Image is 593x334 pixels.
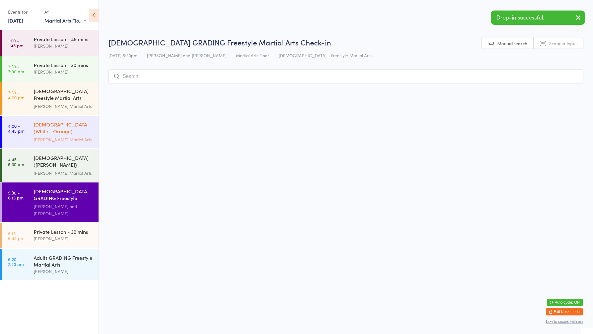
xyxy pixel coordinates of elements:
div: [DEMOGRAPHIC_DATA] Freestyle Martial Arts (Little Heroes) [34,88,93,103]
div: Drop-in successful. [491,11,585,25]
span: [PERSON_NAME] and [PERSON_NAME] [147,52,226,58]
div: Private Lesson - 45 mins [34,36,93,42]
a: 4:45 -5:30 pm[DEMOGRAPHIC_DATA] ([PERSON_NAME]) Freestyle Martial Arts[PERSON_NAME] Martial Arts [2,149,99,182]
div: [PERSON_NAME] Martial Arts [34,169,93,177]
time: 5:30 - 6:15 pm [8,190,23,200]
div: [PERSON_NAME] [34,68,93,75]
a: 2:30 -3:00 pmPrivate Lesson - 30 mins[PERSON_NAME] [2,56,99,82]
time: 4:00 - 4:45 pm [8,123,24,133]
div: [DEMOGRAPHIC_DATA] ([PERSON_NAME]) Freestyle Martial Arts [34,154,93,169]
button: Exit kiosk mode [546,308,583,315]
a: 6:20 -7:20 pmAdults GRADING Freestyle Martial Arts[PERSON_NAME] [2,249,99,280]
time: 1:00 - 1:45 pm [8,38,23,48]
button: Auto-cycle: ON [547,299,583,306]
div: [DEMOGRAPHIC_DATA] (White - Orange) Freestyle Martial Arts [34,121,93,136]
div: At [44,7,86,17]
time: 6:20 - 7:20 pm [8,257,24,267]
div: Martial Arts Floor [44,17,86,24]
div: [PERSON_NAME] [34,42,93,49]
a: 3:30 -4:00 pm[DEMOGRAPHIC_DATA] Freestyle Martial Arts (Little Heroes)[PERSON_NAME] Martial Arts [2,82,99,115]
div: Adults GRADING Freestyle Martial Arts [34,254,93,268]
time: 2:30 - 3:00 pm [8,64,24,74]
div: [PERSON_NAME] and [PERSON_NAME] [34,203,93,217]
span: Martial Arts Floor [236,52,269,58]
div: Events for [8,7,38,17]
time: 4:45 - 5:30 pm [8,157,24,167]
div: [PERSON_NAME] [34,235,93,242]
input: Search [108,69,583,83]
div: [DEMOGRAPHIC_DATA] GRADING Freestyle Martial Arts [34,188,93,203]
a: 6:15 -6:45 pmPrivate Lesson - 30 mins[PERSON_NAME] [2,223,99,248]
span: Manual search [497,40,527,46]
a: 5:30 -6:15 pm[DEMOGRAPHIC_DATA] GRADING Freestyle Martial Arts[PERSON_NAME] and [PERSON_NAME] [2,182,99,222]
div: [PERSON_NAME] Martial Arts [34,136,93,143]
div: Private Lesson - 30 mins [34,228,93,235]
div: [PERSON_NAME] Martial Arts [34,103,93,110]
button: how to secure with pin [546,319,583,324]
div: [PERSON_NAME] [34,268,93,275]
a: 1:00 -1:45 pmPrivate Lesson - 45 mins[PERSON_NAME] [2,30,99,56]
a: [DATE] [8,17,23,24]
h2: [DEMOGRAPHIC_DATA] GRADING Freestyle Martial Arts Check-in [108,37,583,47]
time: 3:30 - 4:00 pm [8,90,24,100]
span: [DEMOGRAPHIC_DATA] - Freestyle Martial Arts [279,52,372,58]
span: [DATE] 5:30pm [108,52,137,58]
a: 4:00 -4:45 pm[DEMOGRAPHIC_DATA] (White - Orange) Freestyle Martial Arts[PERSON_NAME] Martial Arts [2,116,99,148]
time: 6:15 - 6:45 pm [8,231,24,241]
div: Private Lesson - 30 mins [34,62,93,68]
span: Scanner input [549,40,577,46]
